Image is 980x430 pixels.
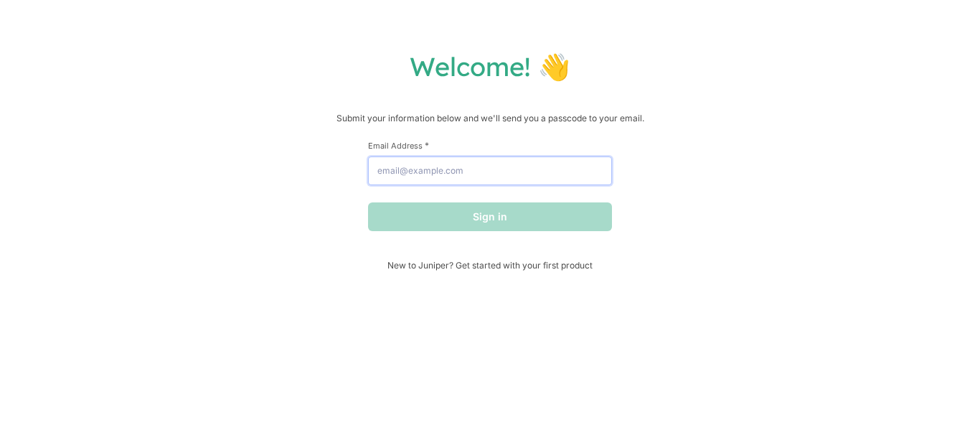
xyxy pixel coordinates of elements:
[586,162,603,179] keeper-lock: Open Keeper Popup
[368,156,612,185] input: email@example.com
[14,50,966,83] h1: Welcome! 👋
[368,140,612,151] label: Email Address
[368,260,612,271] span: New to Juniper? Get started with your first product
[14,111,966,126] p: Submit your information below and we'll send you a passcode to your email.
[425,140,429,151] span: This field is required.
